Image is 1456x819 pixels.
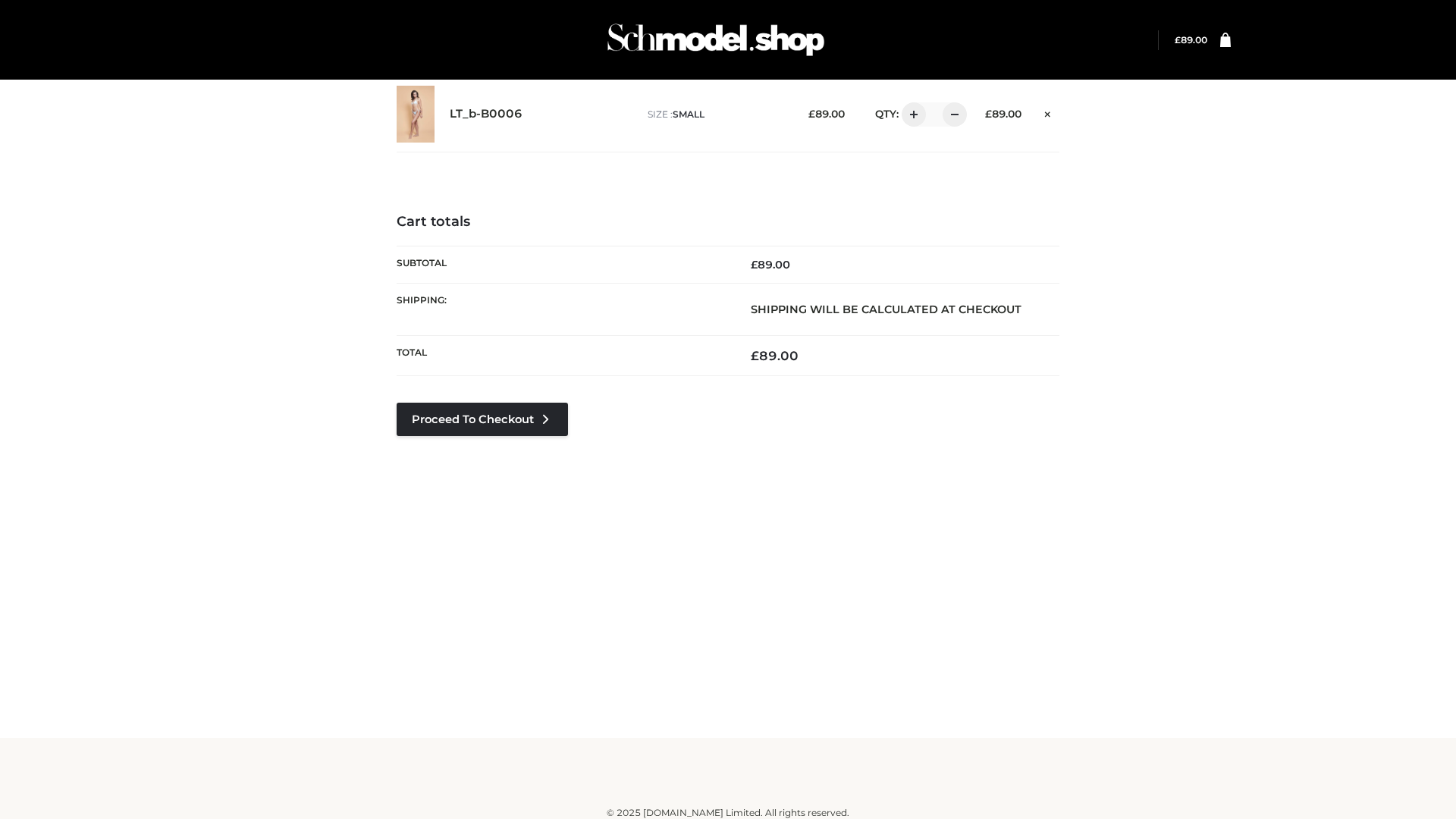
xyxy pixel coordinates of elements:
[808,108,815,120] span: £
[1175,34,1207,45] a: £89.00
[985,108,1021,120] bdi: 89.00
[1037,102,1059,122] a: Remove this item
[751,348,799,363] bdi: 89.00
[397,336,728,376] th: Total
[397,246,728,283] th: Subtotal
[985,108,992,120] span: £
[808,108,845,120] bdi: 89.00
[450,107,522,121] a: LT_b-B0006
[1175,34,1181,45] span: £
[397,403,568,436] a: Proceed to Checkout
[397,86,435,143] img: LT_b-B0006 - SMALL
[860,102,962,127] div: QTY:
[751,348,759,363] span: £
[602,10,830,70] img: Schmodel Admin 964
[751,258,758,271] span: £
[1175,34,1207,45] bdi: 89.00
[673,108,704,120] span: SMALL
[397,214,1059,231] h4: Cart totals
[397,283,728,335] th: Shipping:
[751,303,1021,316] strong: Shipping will be calculated at checkout
[648,108,785,121] p: size :
[751,258,790,271] bdi: 89.00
